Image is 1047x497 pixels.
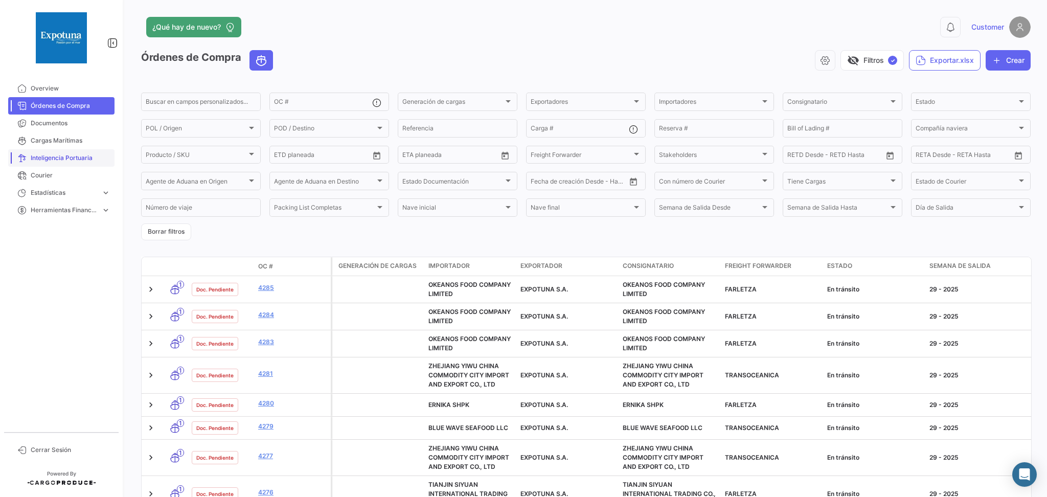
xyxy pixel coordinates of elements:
[659,206,760,213] span: Semana de Salida Desde
[332,257,424,276] datatable-header-cell: Generación de cargas
[152,22,221,32] span: ¿Qué hay de nuevo?
[250,51,272,70] button: Ocean
[971,22,1004,32] span: Customer
[556,179,602,186] input: Hasta
[619,257,721,276] datatable-header-cell: Consignatario
[177,308,184,315] span: 1
[196,312,234,321] span: Doc. Pendiente
[827,312,921,321] div: En tránsito
[787,206,889,213] span: Semana de Salida Hasta
[531,206,632,213] span: Nave final
[787,179,889,186] span: Tiene Cargas
[177,335,184,343] span: 1
[813,153,858,160] input: Hasta
[916,126,1017,133] span: Compañía naviera
[8,97,115,115] a: Órdenes de Compra
[428,261,470,270] span: Importador
[428,281,511,298] span: OKEANOS FOOD COMPANY LIMITED
[520,261,562,270] span: Exportador
[929,371,1023,380] div: 29 - 2025
[146,126,247,133] span: POL / Origen
[146,400,156,410] a: Expand/Collapse Row
[847,54,859,66] span: visibility_off
[31,84,110,93] span: Overview
[721,257,823,276] datatable-header-cell: Freight Forwarder
[840,50,904,71] button: visibility_offFiltros✓
[929,261,991,270] span: Semana de Salida
[258,369,327,378] a: 4281
[725,424,779,432] span: TRANSOCEANICA
[177,449,184,457] span: 1
[8,80,115,97] a: Overview
[929,423,1023,433] div: 29 - 2025
[258,451,327,461] a: 4277
[428,424,508,432] span: BLUE WAVE SEAFOOD LLC
[146,423,156,433] a: Expand/Collapse Row
[258,488,327,497] a: 4276
[520,454,568,461] span: EXPOTUNA S.A.
[31,153,110,163] span: Inteligencia Portuaria
[141,50,276,71] h3: Órdenes de Compra
[31,171,110,180] span: Courier
[196,371,234,379] span: Doc. Pendiente
[146,338,156,349] a: Expand/Collapse Row
[725,261,791,270] span: Freight Forwarder
[531,179,549,186] input: Desde
[31,188,97,197] span: Estadísticas
[1012,462,1037,487] div: Abrir Intercom Messenger
[725,401,757,409] span: FARLETZA
[916,100,1017,107] span: Estado
[623,308,705,325] span: OKEANOS FOOD COMPANY LIMITED
[623,362,703,388] span: ZHEJIANG YIWU CHINA COMMODITY CITY IMPORT AND EXPORT CO., LTD
[659,179,760,186] span: Con número de Courier
[725,312,757,320] span: FARLETZA
[146,17,241,37] button: ¿Qué hay de nuevo?
[925,257,1028,276] datatable-header-cell: Semana de Salida
[177,485,184,493] span: 1
[986,50,1031,71] button: Crear
[520,401,568,409] span: EXPOTUNA S.A.
[274,206,375,213] span: Packing List Completas
[101,188,110,197] span: expand_more
[8,149,115,167] a: Inteligencia Portuaria
[909,50,981,71] button: Exportar.xlsx
[520,424,568,432] span: EXPOTUNA S.A.
[196,401,234,409] span: Doc. Pendiente
[146,284,156,295] a: Expand/Collapse Row
[1009,16,1031,38] img: placeholder-user.png
[916,153,934,160] input: Desde
[531,153,632,160] span: Freight Forwarder
[929,453,1023,462] div: 29 - 2025
[623,424,702,432] span: BLUE WAVE SEAFOOD LLC
[623,281,705,298] span: OKEANOS FOOD COMPANY LIMITED
[274,153,292,160] input: Desde
[254,258,331,275] datatable-header-cell: OC #
[929,400,1023,410] div: 29 - 2025
[516,257,619,276] datatable-header-cell: Exportador
[424,257,516,276] datatable-header-cell: Importador
[941,153,987,160] input: Hasta
[402,100,504,107] span: Generación de cargas
[274,126,375,133] span: POD / Destino
[8,132,115,149] a: Cargas Marítimas
[300,153,345,160] input: Hasta
[827,423,921,433] div: En tránsito
[823,257,925,276] datatable-header-cell: Estado
[916,206,1017,213] span: Día de Salida
[146,370,156,380] a: Expand/Collapse Row
[725,340,757,347] span: FARLETZA
[402,179,504,186] span: Estado Documentación
[196,454,234,462] span: Doc. Pendiente
[31,119,110,128] span: Documentos
[623,444,703,470] span: ZHEJIANG YIWU CHINA COMMODITY CITY IMPORT AND EXPORT CO., LTD
[623,335,705,352] span: OKEANOS FOOD COMPANY LIMITED
[827,400,921,410] div: En tránsito
[929,339,1023,348] div: 29 - 2025
[1011,148,1026,163] button: Open calendar
[497,148,513,163] button: Open calendar
[36,12,87,63] img: 1b49f9e2-1797-498b-b719-72a01eb73231.jpeg
[31,101,110,110] span: Órdenes de Compra
[402,153,421,160] input: Desde
[8,167,115,184] a: Courier
[338,261,417,270] span: Generación de cargas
